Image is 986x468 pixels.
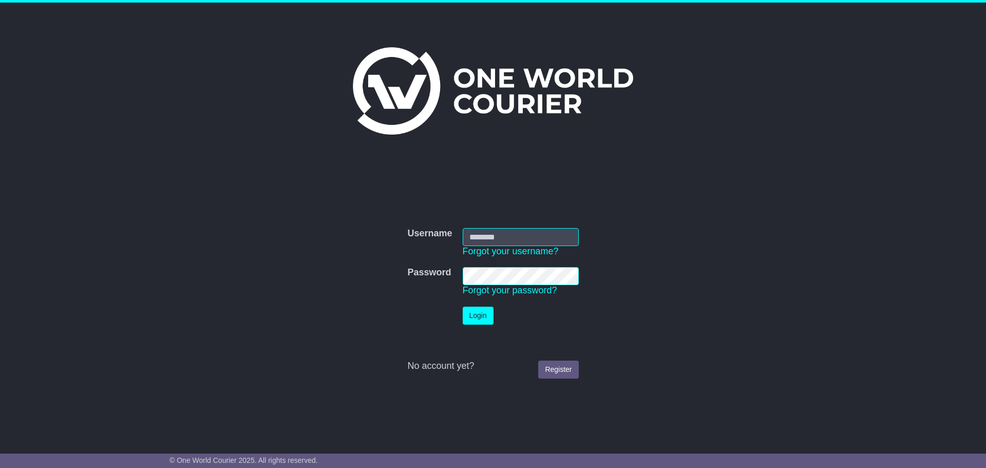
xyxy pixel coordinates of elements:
a: Forgot your username? [463,246,559,256]
label: Username [407,228,452,239]
img: One World [353,47,633,135]
div: No account yet? [407,361,578,372]
button: Login [463,307,494,325]
label: Password [407,267,451,278]
a: Forgot your password? [463,285,557,295]
a: Register [538,361,578,379]
span: © One World Courier 2025. All rights reserved. [169,456,318,464]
